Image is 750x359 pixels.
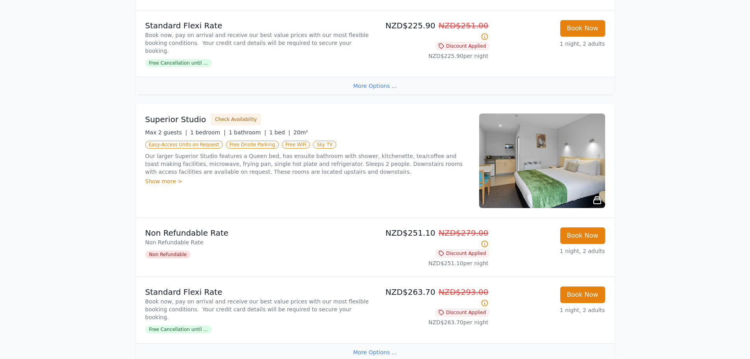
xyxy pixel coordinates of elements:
span: NZD$251.00 [439,21,489,30]
span: Discount Applied [436,42,489,50]
button: Book Now [560,286,605,303]
p: NZD$225.90 per night [378,52,489,60]
span: 1 bedroom | [190,129,226,136]
button: Check Availability [211,113,261,125]
p: NZD$251.10 [378,227,489,249]
p: 1 night, 2 adults [495,247,605,255]
p: Standard Flexi Rate [145,20,372,31]
span: Discount Applied [436,249,489,257]
p: NZD$225.90 [378,20,489,42]
div: More Options ... [136,77,615,95]
span: Free Onsite Parking [226,141,279,149]
span: 1 bed | [269,129,290,136]
p: 1 night, 2 adults [495,40,605,48]
span: 1 bathroom | [229,129,266,136]
p: 1 night, 2 adults [495,306,605,314]
span: 20m² [293,129,308,136]
span: Free Cancellation until ... [145,326,212,333]
span: Non Refundable [145,251,191,259]
p: Book now, pay on arrival and receive our best value prices with our most flexible booking conditi... [145,298,372,321]
button: Book Now [560,20,605,37]
span: Sky TV [313,141,336,149]
p: Non Refundable Rate [145,238,372,246]
span: Free WiFi [282,141,310,149]
button: Book Now [560,227,605,244]
span: Discount Applied [436,309,489,316]
p: Book now, pay on arrival and receive our best value prices with our most flexible booking conditi... [145,31,372,55]
span: Free Cancellation until ... [145,59,212,67]
p: Standard Flexi Rate [145,286,372,298]
h3: Superior Studio [145,114,206,125]
p: Non Refundable Rate [145,227,372,238]
span: Easy-Access Units on Request [145,141,223,149]
p: NZD$263.70 per night [378,318,489,326]
p: NZD$263.70 [378,286,489,309]
span: NZD$279.00 [439,228,489,238]
p: NZD$251.10 per night [378,259,489,267]
div: Show more > [145,177,470,185]
span: NZD$293.00 [439,287,489,297]
span: Max 2 guests | [145,129,187,136]
p: Our larger Superior Studio features a Queen bed, has ensuite bathroom with shower, kitchenette, t... [145,152,470,176]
